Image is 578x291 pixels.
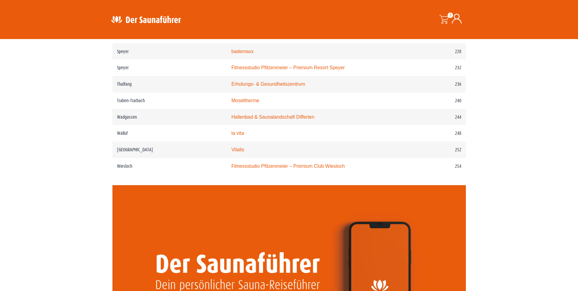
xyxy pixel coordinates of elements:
[112,158,227,174] td: Wiesloch
[112,125,227,142] td: Walluf
[448,13,453,18] span: 0
[399,109,466,125] td: 244
[112,109,227,125] td: Wadgassen
[112,92,227,109] td: Traben-Trarbach
[231,49,254,54] a: bademaxx
[231,81,305,87] a: Erholungs- & Gesundheitszentrum
[112,43,227,60] td: Speyer
[231,98,259,103] a: Moseltherme
[231,131,244,136] a: la vita
[231,65,345,70] a: Fitnessstudio Pfitzenmeier – Premium Resort Speyer
[399,43,466,60] td: 228
[399,125,466,142] td: 248
[399,59,466,76] td: 232
[399,76,466,92] td: 236
[399,92,466,109] td: 240
[112,142,227,158] td: [GEOGRAPHIC_DATA]
[231,163,345,169] a: Fitnessstudio Pfitzenmeier – Premium Club Wiesloch
[112,76,227,92] td: Thalfang
[399,158,466,174] td: 254
[231,147,244,152] a: Vitalis
[399,142,466,158] td: 252
[112,59,227,76] td: Speyer
[231,114,314,120] a: Hallenbad & Saunalandschaft Differten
